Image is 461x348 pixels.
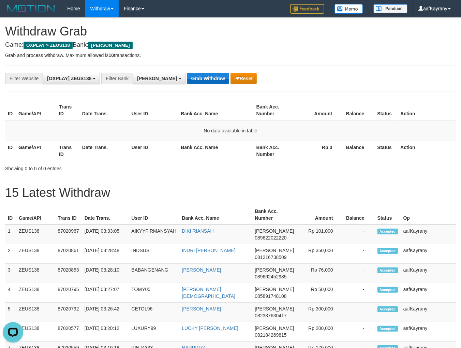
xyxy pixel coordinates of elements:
[255,235,286,241] span: Copy 089622022220 to clipboard
[182,306,221,311] a: [PERSON_NAME]
[5,73,43,84] div: Filter Website
[82,224,129,244] td: [DATE] 03:33:05
[374,141,398,160] th: Status
[334,4,363,14] img: Button%20Memo.svg
[82,283,129,303] td: [DATE] 03:27:07
[55,283,81,303] td: 87020795
[178,101,253,120] th: Bank Acc. Name
[343,205,375,224] th: Balance
[5,101,16,120] th: ID
[343,322,375,342] td: -
[255,274,286,279] span: Copy 089662452985 to clipboard
[108,53,114,58] strong: 10
[179,205,252,224] th: Bank Acc. Name
[16,205,55,224] th: Game/API
[254,101,294,120] th: Bank Acc. Number
[5,205,16,224] th: ID
[255,293,286,299] span: Copy 085891748108 to clipboard
[82,264,129,283] td: [DATE] 03:28:10
[16,101,56,120] th: Game/API
[255,248,294,253] span: [PERSON_NAME]
[5,224,16,244] td: 1
[16,224,55,244] td: ZEUS138
[5,303,16,322] td: 5
[55,205,81,224] th: Trans ID
[255,332,286,338] span: Copy 082184269815 to clipboard
[55,322,81,342] td: 87020577
[182,228,213,234] a: DIKI RIANSAH
[133,73,185,84] button: [PERSON_NAME]
[56,141,79,160] th: Trans ID
[5,283,16,303] td: 4
[5,42,456,48] h4: Game: Bank:
[3,3,23,23] button: Open LiveChat chat widget
[373,4,407,13] img: panduan.png
[290,4,324,14] img: Feedback.jpg
[16,264,55,283] td: ZEUS138
[377,326,398,332] span: Accepted
[343,303,375,322] td: -
[343,244,375,264] td: -
[129,141,178,160] th: User ID
[343,264,375,283] td: -
[297,264,343,283] td: Rp 76,000
[79,101,129,120] th: Date Trans.
[398,141,456,160] th: Action
[129,322,179,342] td: LUXURY99
[82,322,129,342] td: [DATE] 03:20:12
[16,283,55,303] td: ZEUS138
[297,244,343,264] td: Rp 350,000
[16,244,55,264] td: ZEUS138
[5,244,16,264] td: 2
[101,73,133,84] div: Filter Bank
[401,322,456,342] td: aafKayrany
[294,101,343,120] th: Amount
[16,322,55,342] td: ZEUS138
[5,120,456,141] td: No data available in table
[16,303,55,322] td: ZEUS138
[79,141,129,160] th: Date Trans.
[255,325,294,331] span: [PERSON_NAME]
[255,228,294,234] span: [PERSON_NAME]
[377,287,398,293] span: Accepted
[254,141,294,160] th: Bank Acc. Number
[375,205,401,224] th: Status
[377,229,398,234] span: Accepted
[255,267,294,273] span: [PERSON_NAME]
[294,141,343,160] th: Rp 0
[55,244,81,264] td: 87020861
[401,303,456,322] td: aafKayrany
[5,141,16,160] th: ID
[255,255,286,260] span: Copy 081216738509 to clipboard
[16,141,56,160] th: Game/API
[129,283,179,303] td: TOMY05
[342,141,374,160] th: Balance
[297,283,343,303] td: Rp 50,000
[401,264,456,283] td: aafKayrany
[182,325,238,331] a: LUCKY [PERSON_NAME]
[82,303,129,322] td: [DATE] 03:26:42
[129,205,179,224] th: User ID
[377,248,398,254] span: Accepted
[297,205,343,224] th: Amount
[401,244,456,264] td: aafKayrany
[401,205,456,224] th: Op
[24,42,73,49] span: OXPLAY > ZEUS138
[129,224,179,244] td: AIKYYFIRMANSYAH
[297,224,343,244] td: Rp 101,000
[5,52,456,59] p: Grab and process withdraw. Maximum allowed is transactions.
[5,162,187,172] div: Showing 0 to 0 of 0 entries
[398,101,456,120] th: Action
[178,141,253,160] th: Bank Acc. Name
[401,224,456,244] td: aafKayrany
[129,264,179,283] td: BABANGENANG
[342,101,374,120] th: Balance
[55,224,81,244] td: 87020967
[5,186,456,200] h1: 15 Latest Withdraw
[137,76,177,81] span: [PERSON_NAME]
[255,306,294,311] span: [PERSON_NAME]
[129,101,178,120] th: User ID
[82,244,129,264] td: [DATE] 03:28:48
[82,205,129,224] th: Date Trans.
[56,101,79,120] th: Trans ID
